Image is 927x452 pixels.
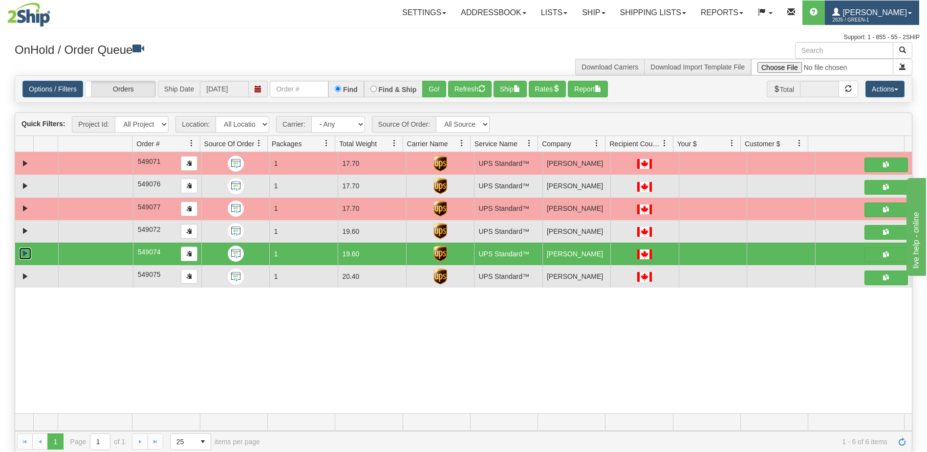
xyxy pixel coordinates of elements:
button: Rates [529,81,566,97]
img: UPS [433,269,447,285]
img: UPS [433,156,447,172]
span: Service Name [474,139,517,149]
a: Expand [19,248,31,260]
td: [PERSON_NAME] [542,152,611,175]
a: Ship [575,0,612,25]
span: 1 [274,227,278,235]
span: Ship Date [158,81,200,97]
img: API [228,269,244,285]
td: [PERSON_NAME] [542,265,611,288]
span: 19.60 [342,250,359,258]
td: UPS Standard™ [474,220,542,243]
a: Expand [19,158,31,170]
button: Actions [865,81,905,97]
span: Page 1 [47,433,63,449]
a: Refresh [894,433,910,449]
span: 1 [274,159,278,167]
img: UPS [433,223,447,239]
span: Page of 1 [70,433,126,450]
button: Shipping Documents [864,225,908,240]
a: Download Import Template File [650,63,745,71]
span: 549074 [138,248,161,256]
span: 549076 [138,180,161,188]
a: Your $ filter column settings [724,135,740,152]
span: 19.60 [342,227,359,235]
span: 549075 [138,271,161,278]
span: Packages [272,139,302,149]
span: Carrier: [276,116,311,133]
img: CA [637,159,652,169]
img: API [228,178,244,194]
button: Copy to clipboard [181,179,197,193]
td: [PERSON_NAME] [542,243,611,265]
a: Customer $ filter column settings [791,135,808,152]
td: UPS Standard™ [474,152,542,175]
img: API [228,223,244,239]
a: Download Carriers [582,63,638,71]
td: UPS Standard™ [474,198,542,220]
a: Recipient Country filter column settings [656,135,673,152]
a: Service Name filter column settings [521,135,538,152]
td: [PERSON_NAME] [542,220,611,243]
label: Find [343,86,358,93]
button: Copy to clipboard [181,224,197,239]
a: Company filter column settings [588,135,605,152]
span: 549077 [138,203,161,211]
span: Total [767,81,800,97]
a: Source Of Order filter column settings [251,135,267,152]
button: Go! [422,81,446,97]
span: Customer $ [745,139,780,149]
button: Copy to clipboard [181,202,197,216]
button: Ship [494,81,527,97]
span: Carrier Name [407,139,448,149]
span: Source Of Order [204,139,255,149]
a: Addressbook [453,0,534,25]
span: Location: [175,116,216,133]
div: grid toolbar [15,113,912,136]
span: 17.70 [342,182,359,190]
img: CA [637,249,652,259]
img: UPS [433,246,447,262]
input: Page 1 [90,434,110,450]
button: Refresh [448,81,492,97]
input: Import [751,59,893,75]
button: Shipping Documents [864,158,908,172]
button: Shipping Documents [864,203,908,217]
a: Order # filter column settings [183,135,200,152]
span: Project Id: [72,116,115,133]
span: 1 [274,182,278,190]
span: 20.40 [342,272,359,280]
td: UPS Standard™ [474,243,542,265]
img: CA [637,227,652,237]
a: [PERSON_NAME] 2635 / Green-1 [825,0,919,25]
td: [PERSON_NAME] [542,175,611,197]
a: Options / Filters [22,81,83,97]
a: Shipping lists [613,0,693,25]
h3: OnHold / Order Queue [15,42,456,56]
label: Quick Filters: [22,119,65,129]
div: Support: 1 - 855 - 55 - 2SHIP [7,33,920,42]
span: 25 [176,437,189,447]
input: Search [795,42,893,59]
input: Order # [270,81,328,97]
span: Total Weight [339,139,377,149]
span: 2635 / Green-1 [832,15,905,25]
img: API [228,201,244,217]
span: items per page [170,433,260,450]
a: Settings [395,0,453,25]
span: 1 [274,250,278,258]
div: live help - online [7,6,90,18]
label: Find & Ship [379,86,417,93]
span: 549072 [138,226,161,233]
span: Company [542,139,571,149]
a: Lists [534,0,575,25]
span: Page sizes drop down [170,433,211,450]
img: API [228,156,244,172]
a: Expand [19,225,31,237]
span: 1 - 6 of 6 items [274,438,887,446]
td: UPS Standard™ [474,175,542,197]
a: Total Weight filter column settings [386,135,403,152]
td: [PERSON_NAME] [542,198,611,220]
img: API [228,246,244,262]
td: UPS Standard™ [474,265,542,288]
